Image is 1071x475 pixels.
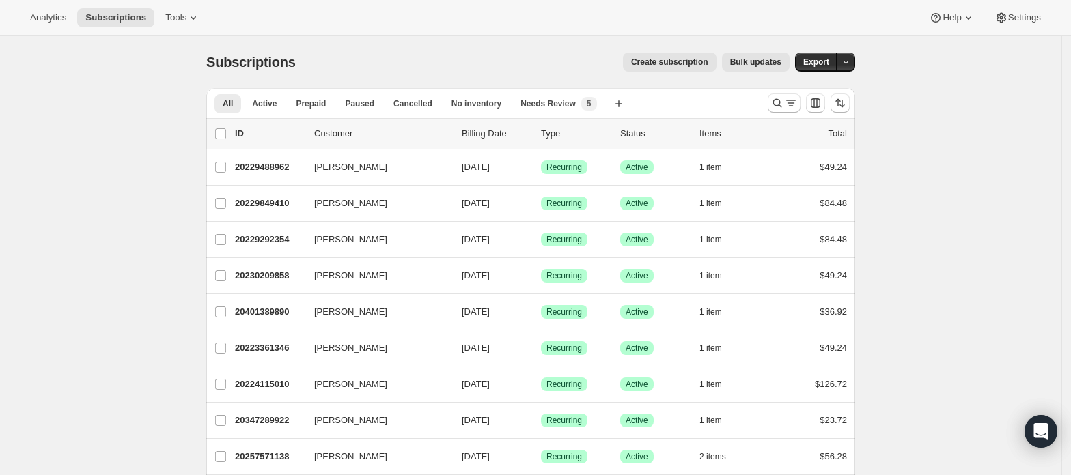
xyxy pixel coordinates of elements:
[699,230,737,249] button: 1 item
[314,269,387,283] span: [PERSON_NAME]
[462,198,490,208] span: [DATE]
[314,233,387,246] span: [PERSON_NAME]
[235,411,847,430] div: 20347289922[PERSON_NAME][DATE]SuccessRecurringSuccessActive1 item$23.72
[626,343,648,354] span: Active
[699,194,737,213] button: 1 item
[462,234,490,244] span: [DATE]
[235,127,847,141] div: IDCustomerBilling DateTypeStatusItemsTotal
[820,162,847,172] span: $49.24
[252,98,277,109] span: Active
[626,270,648,281] span: Active
[235,230,847,249] div: 20229292354[PERSON_NAME][DATE]SuccessRecurringSuccessActive1 item$84.48
[462,343,490,353] span: [DATE]
[520,98,576,109] span: Needs Review
[815,379,847,389] span: $126.72
[235,377,303,391] p: 20224115010
[235,450,303,463] p: 20257571138
[296,98,326,109] span: Prepaid
[623,53,717,72] button: Create subscription
[306,337,443,359] button: [PERSON_NAME]
[235,233,303,246] p: 20229292354
[546,415,582,426] span: Recurring
[85,12,146,23] span: Subscriptions
[546,306,582,317] span: Recurring
[626,451,648,462] span: Active
[235,375,847,394] div: 20224115010[PERSON_NAME][DATE]SuccessRecurringSuccessActive1 item$126.72
[306,301,443,323] button: [PERSON_NAME]
[699,379,722,390] span: 1 item
[546,379,582,390] span: Recurring
[699,234,722,245] span: 1 item
[546,234,582,245] span: Recurring
[806,93,825,113] button: Customize table column order and visibility
[829,127,847,141] p: Total
[699,127,768,141] div: Items
[314,305,387,319] span: [PERSON_NAME]
[235,447,847,466] div: 20257571138[PERSON_NAME][DATE]SuccessRecurringSuccessActive2 items$56.28
[820,415,847,425] span: $23.72
[77,8,154,27] button: Subscriptions
[30,12,66,23] span: Analytics
[235,266,847,285] div: 20230209858[PERSON_NAME][DATE]SuccessRecurringSuccessActive1 item$49.24
[626,198,648,209] span: Active
[22,8,74,27] button: Analytics
[314,341,387,355] span: [PERSON_NAME]
[820,306,847,317] span: $36.92
[462,379,490,389] span: [DATE]
[699,158,737,177] button: 1 item
[306,409,443,431] button: [PERSON_NAME]
[451,98,501,109] span: No inventory
[699,162,722,173] span: 1 item
[314,450,387,463] span: [PERSON_NAME]
[235,302,847,321] div: 20401389890[PERSON_NAME][DATE]SuccessRecurringSuccessActive1 item$36.92
[699,339,737,358] button: 1 item
[235,305,303,319] p: 20401389890
[306,229,443,250] button: [PERSON_NAME]
[235,339,847,358] div: 20223361346[PERSON_NAME][DATE]SuccessRecurringSuccessActive1 item$49.24
[631,57,708,68] span: Create subscription
[235,269,303,283] p: 20230209858
[546,343,582,354] span: Recurring
[157,8,208,27] button: Tools
[820,451,847,461] span: $56.28
[699,451,726,462] span: 2 items
[546,270,582,281] span: Recurring
[306,265,443,287] button: [PERSON_NAME]
[699,302,737,321] button: 1 item
[1025,415,1057,448] div: Open Intercom Messenger
[541,127,609,141] div: Type
[235,127,303,141] p: ID
[699,306,722,317] span: 1 item
[314,197,387,210] span: [PERSON_NAME]
[462,415,490,425] span: [DATE]
[314,414,387,427] span: [PERSON_NAME]
[314,127,451,141] p: Customer
[768,93,801,113] button: Search and filter results
[820,234,847,244] span: $84.48
[626,162,648,173] span: Active
[608,94,630,113] button: Create new view
[986,8,1049,27] button: Settings
[306,156,443,178] button: [PERSON_NAME]
[306,373,443,395] button: [PERSON_NAME]
[223,98,233,109] span: All
[626,379,648,390] span: Active
[626,306,648,317] span: Active
[699,415,722,426] span: 1 item
[314,160,387,174] span: [PERSON_NAME]
[699,375,737,394] button: 1 item
[165,12,186,23] span: Tools
[306,446,443,467] button: [PERSON_NAME]
[943,12,961,23] span: Help
[314,377,387,391] span: [PERSON_NAME]
[587,98,592,109] span: 5
[546,451,582,462] span: Recurring
[620,127,688,141] p: Status
[626,415,648,426] span: Active
[820,270,847,280] span: $49.24
[235,160,303,174] p: 20229488962
[699,447,741,466] button: 2 items
[820,198,847,208] span: $84.48
[345,98,374,109] span: Paused
[626,234,648,245] span: Active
